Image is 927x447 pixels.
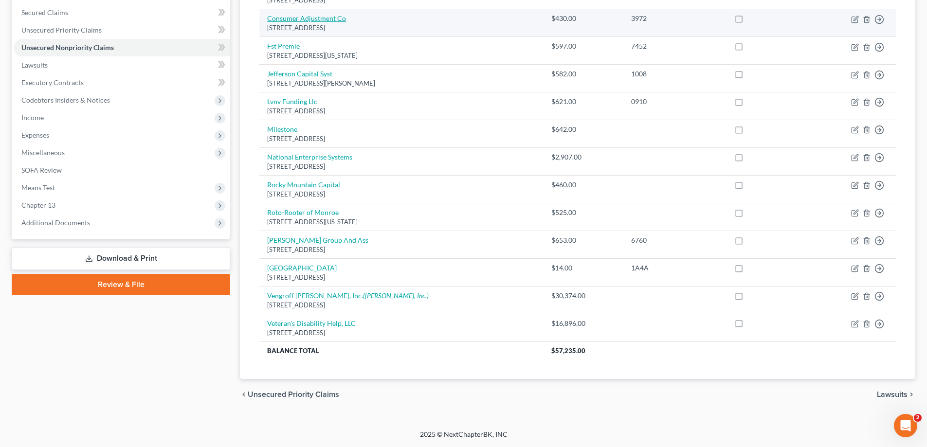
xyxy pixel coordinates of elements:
[267,208,339,216] a: Roto-Rooter of Monroe
[267,264,337,272] a: [GEOGRAPHIC_DATA]
[551,235,616,245] div: $653.00
[363,291,429,300] i: ([PERSON_NAME], Inc.)
[240,391,248,398] i: chevron_left
[14,74,230,91] a: Executory Contracts
[14,39,230,56] a: Unsecured Nonpriority Claims
[551,97,616,107] div: $621.00
[631,41,719,51] div: 7452
[248,391,339,398] span: Unsecured Priority Claims
[21,183,55,192] span: Means Test
[631,14,719,23] div: 3972
[21,113,44,122] span: Income
[21,8,68,17] span: Secured Claims
[551,69,616,79] div: $582.00
[14,161,230,179] a: SOFA Review
[267,14,346,22] a: Consumer Adjustment Co
[267,42,300,50] a: Fst Premie
[267,291,429,300] a: Vengroff [PERSON_NAME], Inc.([PERSON_NAME], Inc.)
[14,56,230,74] a: Lawsuits
[267,79,536,88] div: [STREET_ADDRESS][PERSON_NAME]
[21,218,90,227] span: Additional Documents
[551,41,616,51] div: $597.00
[551,180,616,190] div: $460.00
[21,148,65,157] span: Miscellaneous
[551,319,616,328] div: $16,896.00
[267,97,317,106] a: Lvnv Funding Llc
[267,125,297,133] a: Milestone
[267,301,536,310] div: [STREET_ADDRESS]
[908,391,915,398] i: chevron_right
[12,247,230,270] a: Download & Print
[14,4,230,21] a: Secured Claims
[267,134,536,143] div: [STREET_ADDRESS]
[551,263,616,273] div: $14.00
[267,107,536,116] div: [STREET_ADDRESS]
[267,153,352,161] a: National Enterprise Systems
[551,152,616,162] div: $2,907.00
[877,391,915,398] button: Lawsuits chevron_right
[14,21,230,39] a: Unsecured Priority Claims
[877,391,908,398] span: Lawsuits
[267,51,536,60] div: [STREET_ADDRESS][US_STATE]
[21,166,62,174] span: SOFA Review
[551,125,616,134] div: $642.00
[894,414,917,437] iframe: Intercom live chat
[267,180,340,189] a: Rocky Mountain Capital
[21,131,49,139] span: Expenses
[21,201,55,209] span: Chapter 13
[631,263,719,273] div: 1A4A
[267,273,536,282] div: [STREET_ADDRESS]
[267,245,536,254] div: [STREET_ADDRESS]
[21,96,110,104] span: Codebtors Insiders & Notices
[267,236,368,244] a: [PERSON_NAME] Group And Ass
[267,328,536,338] div: [STREET_ADDRESS]
[21,43,114,52] span: Unsecured Nonpriority Claims
[551,208,616,217] div: $525.00
[240,391,339,398] button: chevron_left Unsecured Priority Claims
[551,291,616,301] div: $30,374.00
[267,217,536,227] div: [STREET_ADDRESS][US_STATE]
[12,274,230,295] a: Review & File
[267,162,536,171] div: [STREET_ADDRESS]
[267,190,536,199] div: [STREET_ADDRESS]
[631,97,719,107] div: 0910
[551,347,585,355] span: $57,235.00
[267,23,536,33] div: [STREET_ADDRESS]
[631,235,719,245] div: 6760
[267,319,356,327] a: Veteran's Disability Help, LLC
[551,14,616,23] div: $430.00
[21,78,84,87] span: Executory Contracts
[186,429,741,447] div: 2025 © NextChapterBK, INC
[267,70,332,78] a: Jefferson Capital Syst
[914,414,922,422] span: 2
[259,342,544,359] th: Balance Total
[631,69,719,79] div: 1008
[21,26,102,34] span: Unsecured Priority Claims
[21,61,48,69] span: Lawsuits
